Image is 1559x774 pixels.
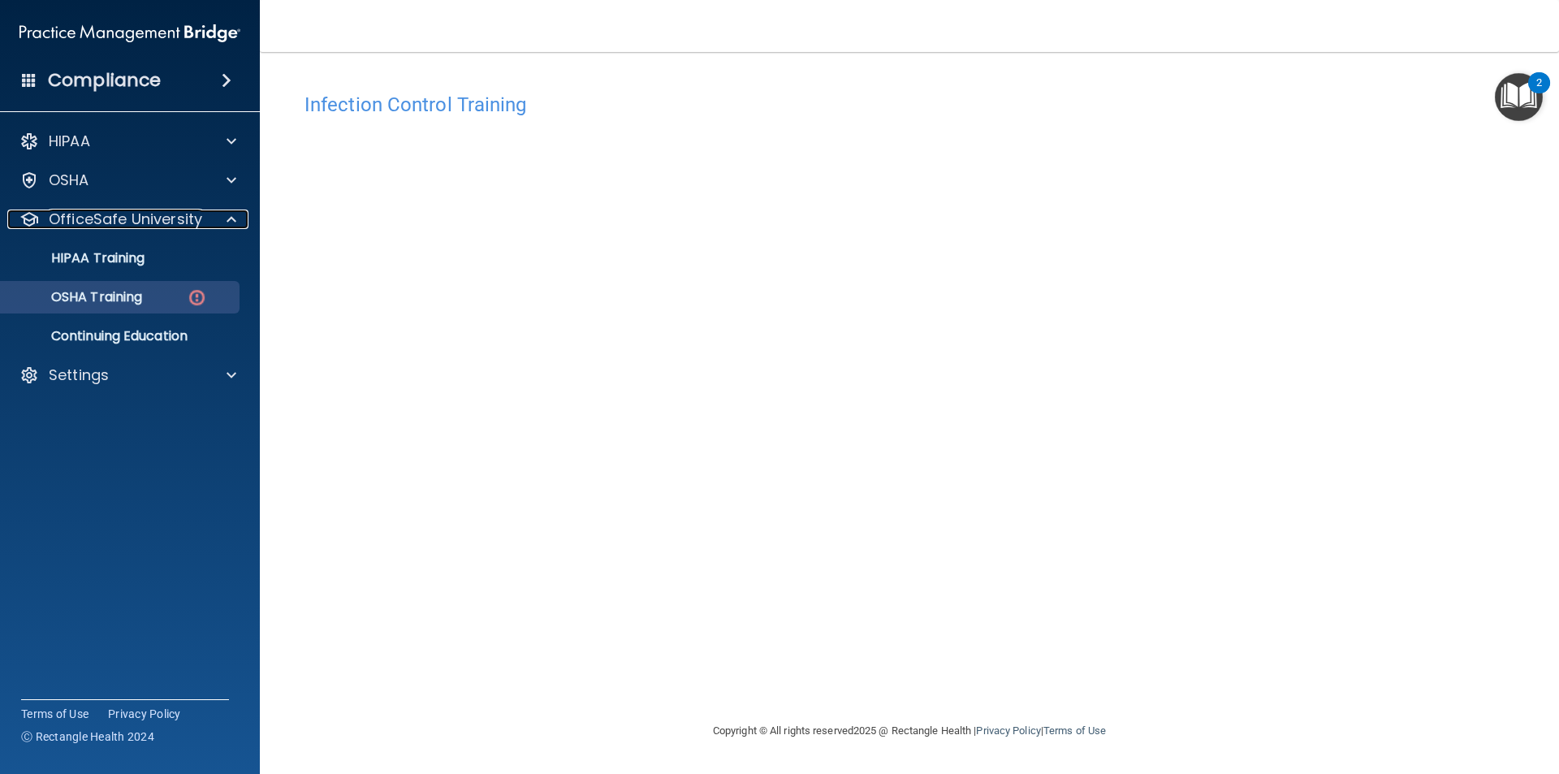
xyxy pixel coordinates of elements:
a: OfficeSafe University [19,210,236,229]
p: OSHA Training [11,289,142,305]
p: OSHA [49,171,89,190]
p: OfficeSafe University [49,210,202,229]
img: danger-circle.6113f641.png [187,288,207,308]
iframe: Drift Widget Chat Controller [1278,659,1540,724]
div: Copyright © All rights reserved 2025 @ Rectangle Health | | [613,705,1206,757]
img: PMB logo [19,17,240,50]
a: Privacy Policy [976,724,1040,737]
h4: Compliance [48,69,161,92]
a: Terms of Use [21,706,89,722]
button: Open Resource Center, 2 new notifications [1495,73,1543,121]
p: HIPAA [49,132,90,151]
span: Ⓒ Rectangle Health 2024 [21,729,154,745]
a: Terms of Use [1043,724,1106,737]
a: Settings [19,365,236,385]
a: Privacy Policy [108,706,181,722]
div: 2 [1536,83,1542,104]
p: Continuing Education [11,328,232,344]
a: OSHA [19,171,236,190]
h4: Infection Control Training [304,94,1514,115]
p: HIPAA Training [11,250,145,266]
a: HIPAA [19,132,236,151]
p: Settings [49,365,109,385]
iframe: infection-control-training [304,124,1116,624]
